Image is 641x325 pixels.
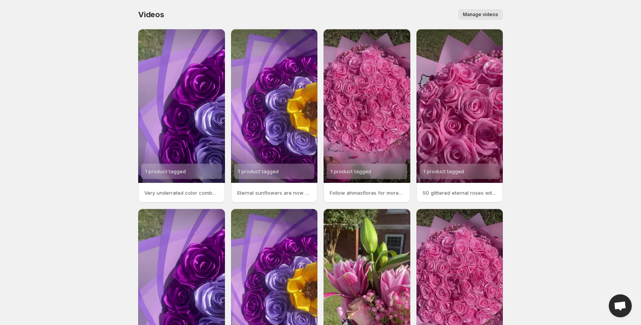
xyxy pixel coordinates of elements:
[423,168,464,174] span: 1 product tagged
[330,189,404,197] p: Follow ahmasfloras for more custom bouquets and arrangements for any occasion Please visit the we...
[463,11,498,18] span: Manage videos
[237,189,312,197] p: Eternal sunflowers are now available for purchase whether ordering them on their own or in a mixe...
[330,168,371,174] span: 1 product tagged
[238,168,279,174] span: 1 product tagged
[423,189,497,197] p: 50 glittered eternal roses with a colored babys breath rim letter and heart Follow ahmasfloras fo...
[138,10,164,19] span: Videos
[609,294,632,317] div: Open chat
[458,9,503,20] button: Manage videos
[144,189,219,197] p: Very underrated color combo Follow ahmasfloras for more custom bouquets and arrangements for any ...
[145,168,186,174] span: 1 product tagged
